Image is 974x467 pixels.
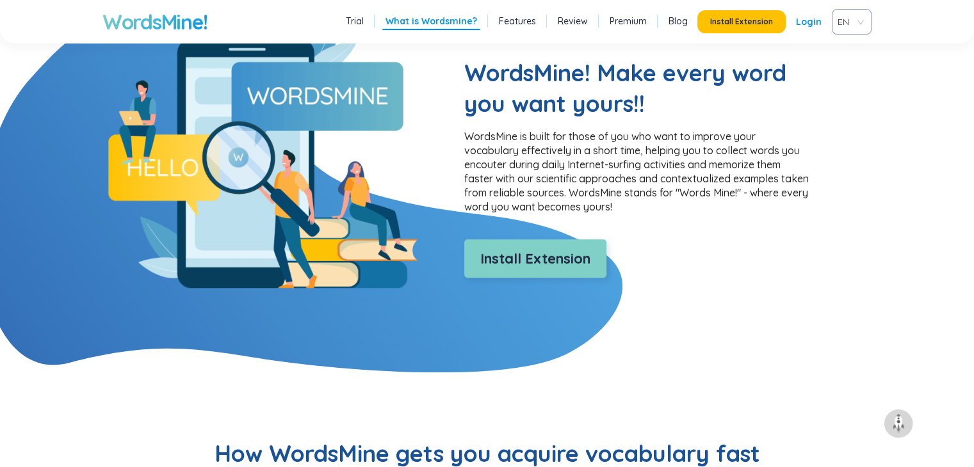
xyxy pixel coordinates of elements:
div: Domain Overview [49,82,115,90]
a: WordsMine! [102,9,207,35]
a: Trial [346,15,364,28]
h2: WordsMine! Make every word you want yours!! [464,58,810,119]
img: website_grey.svg [20,33,31,44]
a: Blog [669,15,688,28]
div: Domain: [DOMAIN_NAME] [33,33,141,44]
img: tab_domain_overview_orange.svg [35,81,45,91]
img: logo_orange.svg [20,20,31,31]
img: tab_keywords_by_traffic_grey.svg [127,81,138,91]
span: Install Extension [710,17,773,27]
span: VIE [838,12,861,31]
button: Install Extension [697,10,786,33]
img: to top [888,413,909,434]
div: Keywords by Traffic [142,82,216,90]
a: Login [796,10,822,33]
p: WordsMine is built for those of you who want to improve your vocabulary effectively in a short ti... [464,129,810,214]
div: v 4.0.25 [36,20,63,31]
a: What is Wordsmine? [386,15,477,28]
span: Install Extension [480,248,590,270]
a: Review [558,15,588,28]
a: Premium [610,15,647,28]
a: Features [499,15,536,28]
button: Install Extension [464,239,606,278]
